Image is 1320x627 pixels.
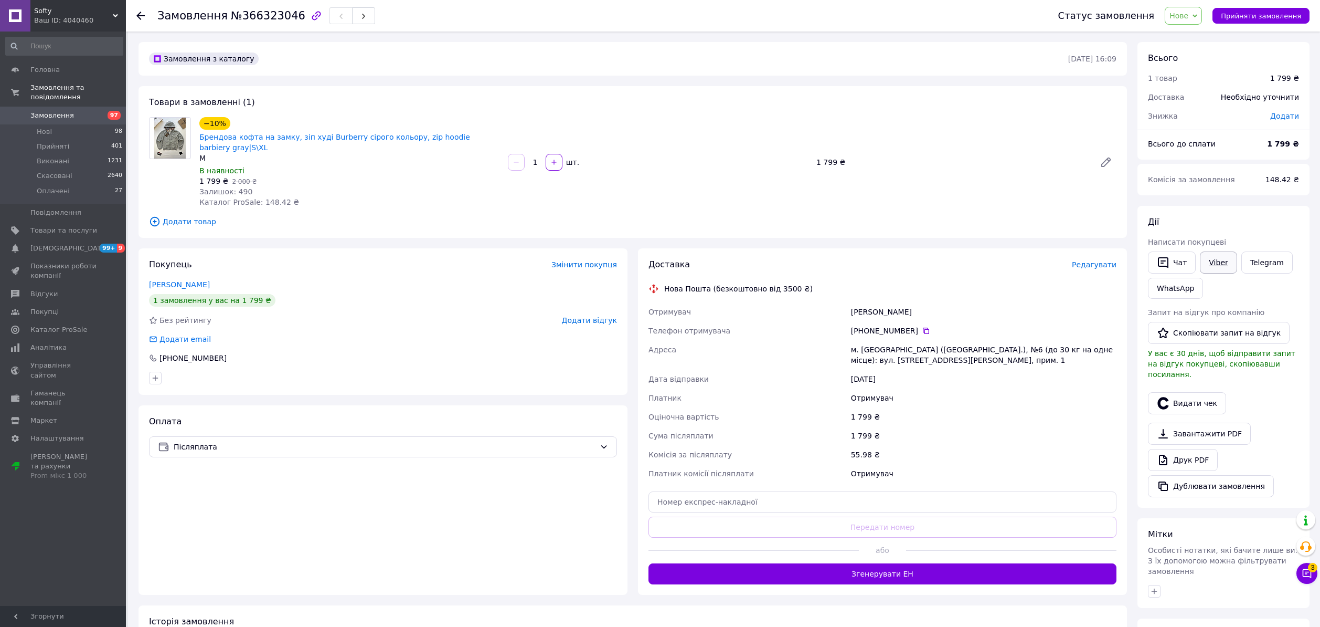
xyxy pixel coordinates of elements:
[1241,252,1293,274] a: Telegram
[30,389,97,407] span: Гаманець компанії
[1148,349,1295,379] span: У вас є 30 днів, щоб відправити запит на відгук покупцеві, скопіювавши посилання.
[648,563,1116,584] button: Згенерувати ЕН
[648,346,676,354] span: Адреса
[1095,152,1116,173] a: Редагувати
[30,244,108,253] span: [DEMOGRAPHIC_DATA]
[1148,53,1178,63] span: Всього
[1296,563,1317,584] button: Чат з покупцем3
[30,325,87,335] span: Каталог ProSale
[30,307,59,317] span: Покупці
[648,259,690,269] span: Доставка
[34,16,126,25] div: Ваш ID: 4040460
[115,127,122,137] span: 98
[563,157,580,168] div: шт.
[37,142,69,151] span: Прийняті
[1267,140,1299,148] b: 1 799 ₴
[1148,175,1235,184] span: Комісія за замовлення
[199,117,230,130] div: −10%
[648,308,691,316] span: Отримувач
[1148,238,1226,246] span: Написати покупцеві
[1270,73,1299,83] div: 1 799 ₴
[648,394,682,402] span: Платник
[117,244,125,253] span: 9
[849,445,1119,464] div: 55.98 ₴
[158,353,228,363] div: [PHONE_NUMBER]
[199,187,252,196] span: Залишок: 490
[1270,112,1299,120] span: Додати
[849,464,1119,483] div: Отримувач
[231,9,305,22] span: №366323046
[108,111,121,120] span: 97
[157,9,228,22] span: Замовлення
[199,198,299,206] span: Каталог ProSale: 148.42 ₴
[1169,12,1188,20] span: Нове
[30,434,84,443] span: Налаштування
[849,389,1119,407] div: Отримувач
[1148,546,1297,576] span: Особисті нотатки, які бачите лише ви. З їх допомогою можна фільтрувати замовлення
[111,142,122,151] span: 401
[812,155,1091,170] div: 1 799 ₴
[149,416,182,426] span: Оплата
[1148,322,1290,344] button: Скопіювати запит на відгук
[849,340,1119,370] div: м. [GEOGRAPHIC_DATA] ([GEOGRAPHIC_DATA].), №6 (до 30 кг на одне місце): вул. [STREET_ADDRESS][PER...
[199,133,470,152] a: Брендова кофта на замку, зіп худі Burberry сірого кольору, zip hoodie barbiery gray|S\XL
[108,171,122,181] span: 2640
[149,294,275,307] div: 1 замовлення у вас на 1 799 ₴
[149,216,1116,227] span: Додати товар
[149,616,234,626] span: Історія замовлення
[1148,529,1173,539] span: Мітки
[232,178,257,185] span: 2 000 ₴
[149,280,210,289] a: [PERSON_NAME]
[648,327,730,335] span: Телефон отримувача
[1148,392,1226,414] button: Видати чек
[30,65,60,75] span: Головна
[34,6,113,16] span: Softy
[199,153,499,163] div: M
[849,302,1119,321] div: [PERSON_NAME]
[1148,278,1203,299] a: WhatsApp
[1148,252,1196,274] button: Чат
[648,375,709,383] span: Дата відправки
[1148,74,1177,82] span: 1 товар
[849,407,1119,426] div: 1 799 ₴
[136,11,145,21] div: Повернутися назад
[159,316,211,325] span: Без рейтингу
[1200,252,1237,274] a: Viber
[648,469,754,478] span: Платник комісії післяплати
[1148,449,1218,471] a: Друк PDF
[30,262,97,280] span: Показники роботи компанії
[1148,140,1216,148] span: Всього до сплати
[562,316,617,325] span: Додати відгук
[115,186,122,196] span: 27
[154,118,186,159] img: Брендова кофта на замку, зіп худі Burberry сірого кольору, zip hoodie barbiery gray|S\XL
[648,413,719,421] span: Оціночна вартість
[30,226,97,235] span: Товари та послуги
[1148,112,1178,120] span: Знижка
[37,156,69,166] span: Виконані
[30,416,57,425] span: Маркет
[1148,217,1159,227] span: Дії
[1068,55,1116,63] time: [DATE] 16:09
[30,289,58,299] span: Відгуки
[851,326,1116,336] div: [PHONE_NUMBER]
[30,83,126,102] span: Замовлення та повідомлення
[149,259,192,269] span: Покупець
[551,260,617,269] span: Змінити покупця
[30,452,97,481] span: [PERSON_NAME] та рахунки
[37,127,52,137] span: Нові
[30,208,81,217] span: Повідомлення
[1148,93,1184,101] span: Доставка
[849,426,1119,445] div: 1 799 ₴
[648,451,732,459] span: Комісія за післяплату
[648,432,714,440] span: Сума післяплати
[100,244,117,253] span: 99+
[1215,86,1305,109] div: Необхідно уточнити
[662,284,815,294] div: Нова Пошта (безкоштовно від 3500 ₴)
[199,177,228,185] span: 1 799 ₴
[1221,12,1301,20] span: Прийняти замовлення
[37,186,70,196] span: Оплачені
[5,37,123,56] input: Пошук
[648,492,1116,513] input: Номер експрес-накладної
[158,334,212,344] div: Додати email
[108,156,122,166] span: 1231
